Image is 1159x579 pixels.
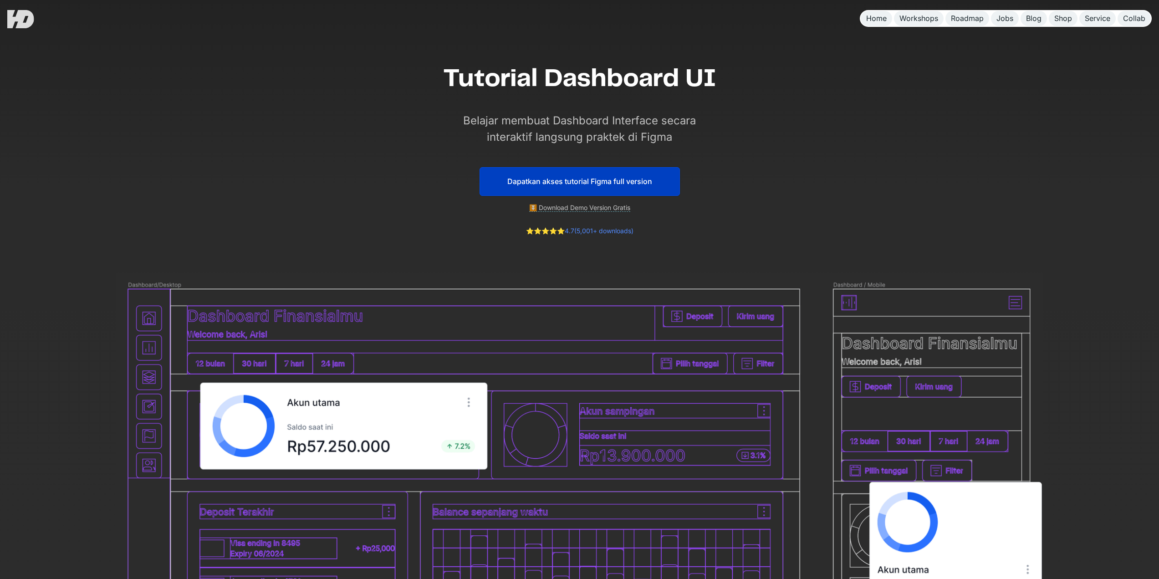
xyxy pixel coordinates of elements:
div: 4.7 [526,226,633,236]
div: Jobs [996,14,1013,23]
a: Home [861,11,892,26]
div: Workshops [899,14,938,23]
a: Jobs [991,11,1019,26]
a: Collab [1118,11,1151,26]
a: Roadmap [945,11,989,26]
a: Service [1079,11,1116,26]
div: Blog [1026,14,1042,23]
p: Belajar membuat Dashboard Interface secara interaktif langsung praktek di Figma [452,113,707,145]
a: ⭐️⭐️⭐️⭐️⭐️ [526,227,565,235]
a: ⏬ Download Demo Version Gratis [529,204,630,212]
a: Blog [1021,11,1047,26]
div: Roadmap [951,14,984,23]
h1: Tutorial Dashboard UI [443,64,716,94]
a: Workshops [894,11,944,26]
div: Home [866,14,887,23]
div: Service [1085,14,1110,23]
div: Shop [1054,14,1072,23]
a: Dapatkan akses tutorial Figma full version [480,167,680,196]
a: Shop [1049,11,1077,26]
div: Collab [1123,14,1145,23]
a: (5,001+ downloads) [574,227,633,235]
